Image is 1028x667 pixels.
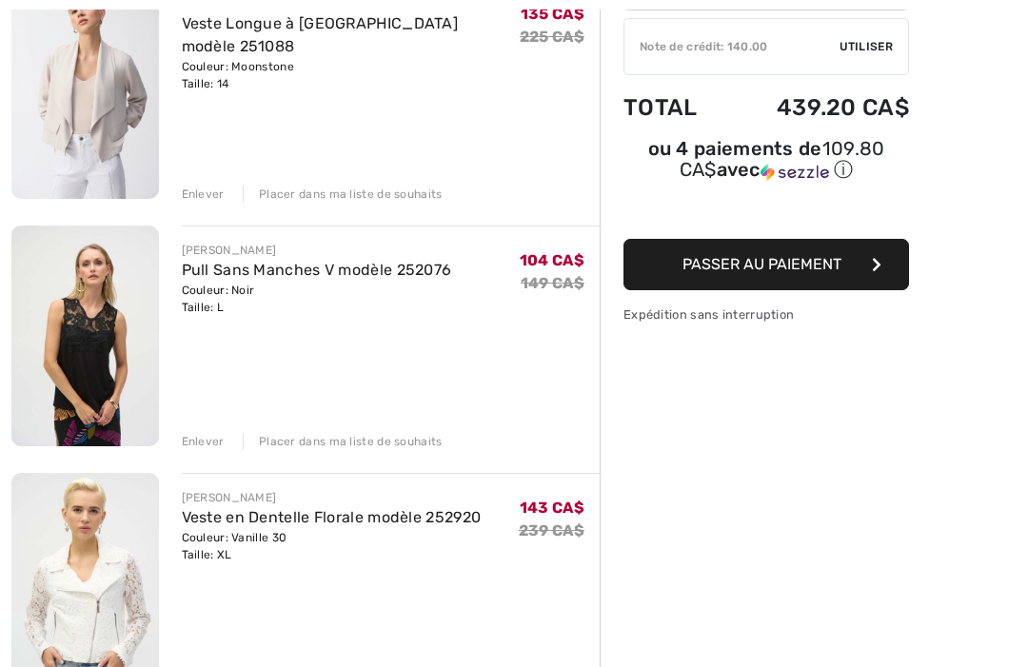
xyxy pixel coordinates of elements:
div: ou 4 paiements de avec [623,140,909,183]
iframe: PayPal-paypal [623,189,909,232]
a: Veste en Dentelle Florale modèle 252920 [182,508,482,526]
div: Couleur: Moonstone Taille: 14 [182,58,520,92]
div: Enlever [182,186,225,203]
span: Passer au paiement [682,255,841,273]
img: Sezzle [761,164,829,181]
a: Pull Sans Manches V modèle 252076 [182,261,452,279]
s: 225 CA$ [520,28,584,46]
span: Utiliser [840,38,893,55]
td: 439.20 CA$ [725,75,909,140]
s: 149 CA$ [521,274,584,292]
span: 143 CA$ [520,499,584,517]
a: Veste Longue à [GEOGRAPHIC_DATA] modèle 251088 [182,14,459,55]
span: 109.80 CA$ [680,137,885,181]
div: [PERSON_NAME] [182,489,482,506]
span: 104 CA$ [520,251,584,269]
img: Pull Sans Manches V modèle 252076 [11,226,159,445]
span: 135 CA$ [521,5,584,23]
div: [PERSON_NAME] [182,242,452,259]
div: Couleur: Noir Taille: L [182,282,452,316]
div: Enlever [182,433,225,450]
td: Total [623,75,725,140]
div: ou 4 paiements de109.80 CA$avecSezzle Cliquez pour en savoir plus sur Sezzle [623,140,909,189]
button: Passer au paiement [623,239,909,290]
s: 239 CA$ [519,521,584,539]
div: Expédition sans interruption [623,305,909,324]
div: Couleur: Vanille 30 Taille: XL [182,529,482,563]
div: Placer dans ma liste de souhaits [243,186,443,203]
div: Note de crédit: 140.00 [624,38,840,55]
div: Placer dans ma liste de souhaits [243,433,443,450]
